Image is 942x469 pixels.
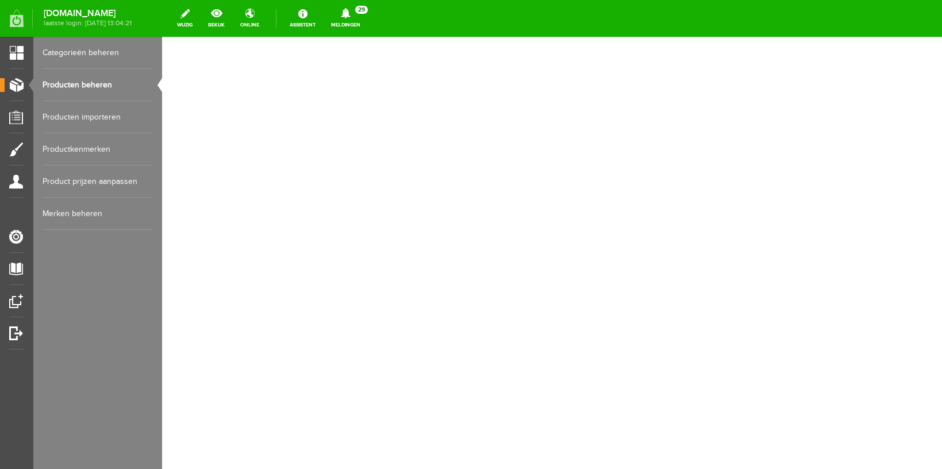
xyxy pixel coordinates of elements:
a: Product prijzen aanpassen [43,166,153,198]
strong: [DOMAIN_NAME] [44,10,132,17]
a: wijzig [170,6,199,31]
a: bekijk [201,6,232,31]
a: Meldingen29 [324,6,367,31]
a: Categorieën beheren [43,37,153,69]
a: Assistent [283,6,322,31]
span: 29 [355,6,368,14]
span: laatste login: [DATE] 13:04:21 [44,20,132,26]
a: Productkenmerken [43,133,153,166]
a: Producten importeren [43,101,153,133]
a: online [233,6,266,31]
a: Merken beheren [43,198,153,230]
a: Producten beheren [43,69,153,101]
